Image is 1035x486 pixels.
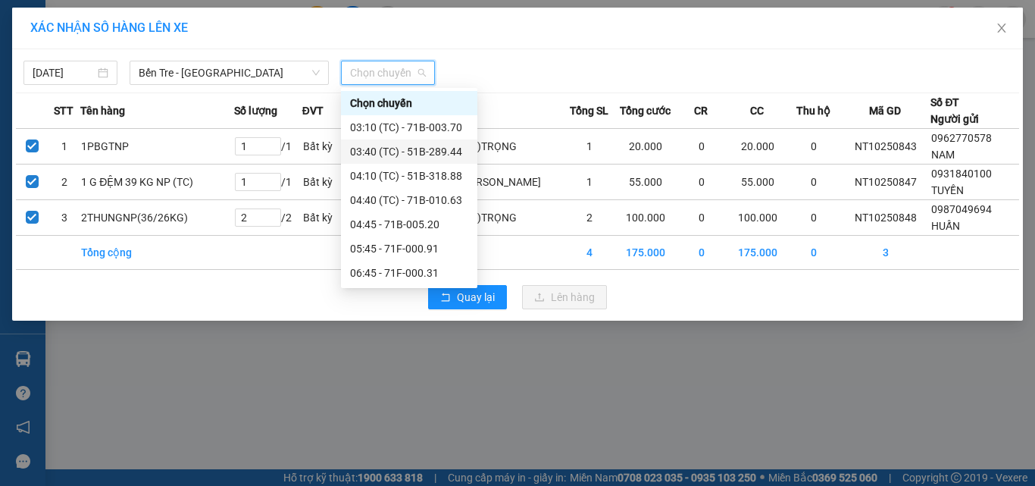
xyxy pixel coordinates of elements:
[410,200,563,236] td: 09H00([DATE])TRỌNG
[234,129,302,165] td: / 1
[139,61,320,84] span: Bến Tre - Sài Gòn
[617,129,675,165] td: 20.000
[840,129,930,165] td: NT10250843
[350,119,468,136] div: 03:10 (TC) - 71B-003.70
[30,20,188,35] span: XÁC NHẬN SỐ HÀNG LÊN XE
[563,236,617,270] td: 4
[617,236,675,270] td: 175.000
[728,200,786,236] td: 100.000
[728,129,786,165] td: 20.000
[234,165,302,200] td: / 1
[302,165,356,200] td: Bất kỳ
[311,68,321,77] span: down
[350,168,468,184] div: 04:10 (TC) - 51B-318.88
[563,129,617,165] td: 1
[674,165,728,200] td: 0
[980,8,1023,50] button: Close
[996,22,1008,34] span: close
[457,289,495,306] span: Quay lại
[80,102,125,119] span: Tên hàng
[350,265,468,281] div: 06:45 - 71F-000.31
[440,292,451,304] span: rollback
[674,236,728,270] td: 0
[728,236,786,270] td: 175.000
[674,200,728,236] td: 0
[350,216,468,233] div: 04:45 - 71B-005.20
[570,102,608,119] span: Tổng SL
[350,240,468,257] div: 05:45 - 71F-000.91
[674,129,728,165] td: 0
[840,200,930,236] td: NT10250848
[694,102,708,119] span: CR
[786,129,840,165] td: 0
[350,95,468,111] div: Chọn chuyến
[302,129,356,165] td: Bất kỳ
[931,220,960,232] span: HUẤN
[796,102,830,119] span: Thu hộ
[350,192,468,209] div: 04:40 (TC) - 71B-010.63
[869,102,901,119] span: Mã GD
[617,165,675,200] td: 55.000
[48,200,81,236] td: 3
[931,168,992,180] span: 0931840100
[234,102,277,119] span: Số lượng
[341,91,477,115] div: Chọn chuyến
[80,129,234,165] td: 1PBGTNP
[930,94,979,127] div: Số ĐT Người gửi
[931,149,955,161] span: NAM
[840,236,930,270] td: 3
[617,200,675,236] td: 100.000
[302,200,356,236] td: Bất kỳ
[350,61,426,84] span: Chọn chuyến
[428,285,507,309] button: rollbackQuay lại
[563,165,617,200] td: 1
[786,200,840,236] td: 0
[931,203,992,215] span: 0987049694
[620,102,671,119] span: Tổng cước
[48,129,81,165] td: 1
[410,129,563,165] td: 09H00([DATE])TRỌNG
[234,200,302,236] td: / 2
[48,165,81,200] td: 2
[54,102,73,119] span: STT
[840,165,930,200] td: NT10250847
[522,285,607,309] button: uploadLên hàng
[931,184,964,196] span: TUYỀN
[33,64,95,81] input: 13/10/2025
[563,200,617,236] td: 2
[728,165,786,200] td: 55.000
[786,236,840,270] td: 0
[350,143,468,160] div: 03:40 (TC) - 51B-289.44
[931,132,992,144] span: 0962770578
[80,236,234,270] td: Tổng cộng
[410,165,563,200] td: 8H [DATE] [PERSON_NAME]
[750,102,764,119] span: CC
[302,102,324,119] span: ĐVT
[80,200,234,236] td: 2THUNGNP(36/26KG)
[80,165,234,200] td: 1 G ĐỆM 39 KG NP (TC)
[786,165,840,200] td: 0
